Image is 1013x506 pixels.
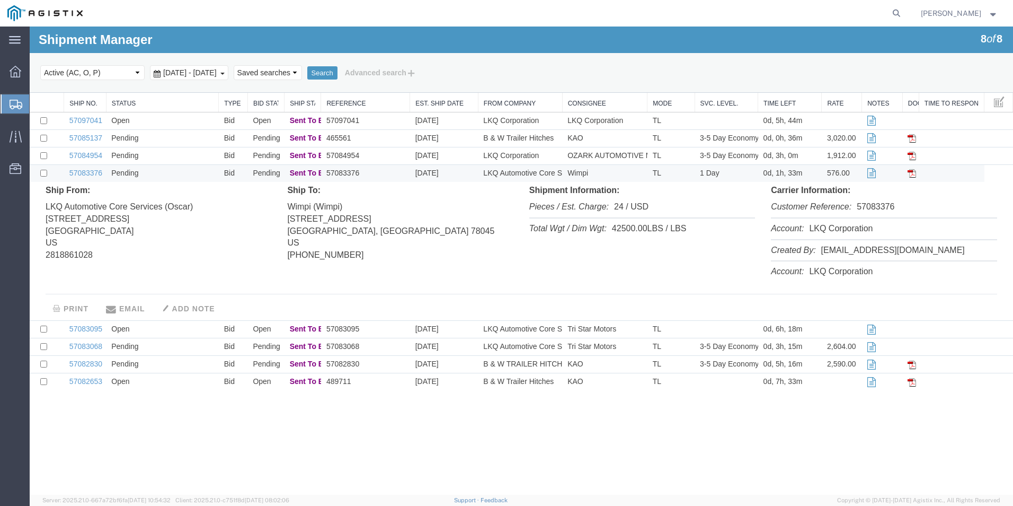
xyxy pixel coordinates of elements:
[189,121,218,138] td: Bid
[448,138,532,156] td: LKQ Automotive Core Services
[448,66,532,86] th: From Company
[218,329,254,347] td: Pending
[245,497,289,503] span: [DATE] 08:02:06
[76,66,189,86] th: Status
[878,352,886,360] img: pdf.gif
[741,240,774,249] i: Account:
[380,121,449,138] td: [DATE]
[532,86,618,103] td: LKQ Corporation
[40,90,73,98] a: 57097041
[532,294,618,312] td: Tri Star Motors
[741,197,774,206] i: Account:
[500,192,725,208] li: 42500.00LBS / LBS
[40,298,73,307] a: 57083095
[76,121,189,138] td: Pending
[741,192,967,214] li: LKQ Corporation
[838,73,867,82] a: Notes
[291,294,380,312] td: 57083095
[189,312,218,329] td: Bid
[76,347,189,364] td: Open
[792,66,832,86] th: Rate
[618,66,665,86] th: Mode
[260,107,301,116] span: Sent To Bid
[380,312,449,329] td: [DATE]
[40,107,73,116] a: 57085137
[920,7,999,20] button: [PERSON_NAME]
[448,347,532,364] td: B & W Trailer Hitches
[189,86,218,103] td: Bid
[532,347,618,364] td: KAO
[878,73,897,81] a: Docs
[386,73,443,82] a: Est. Ship Date
[126,273,193,291] button: ADD NOTE
[175,497,289,503] span: Client: 2025.21.0-c751f8d
[734,125,769,133] span: 0d, 3h, 0m
[257,170,483,235] address: Wimpi (Wimpi) [STREET_ADDRESS] [GEOGRAPHIC_DATA], [GEOGRAPHIC_DATA] 78045 US [PHONE_NUMBER]
[448,312,532,329] td: LKQ Automotive Core Services
[131,42,190,50] span: Sep 13th 2025 - Oct 13th 2025
[260,316,301,324] span: Sent To Bid
[532,66,618,86] th: Consignee
[500,159,590,168] b: Shipment Information:
[734,298,773,307] span: 0d, 6h, 18m
[189,294,218,312] td: Bid
[291,86,380,103] td: 57097041
[734,333,773,342] span: 0d, 5h, 16m
[380,103,449,121] td: [DATE]
[260,73,286,82] a: Ship Status
[380,347,449,364] td: [DATE]
[741,176,822,185] i: Customer Reference:
[623,73,659,82] a: Mode
[532,103,618,121] td: KAO
[741,235,967,251] li: LKQ Corporation
[260,333,301,342] span: Sent To Bid
[76,294,189,312] td: Open
[889,66,954,86] th: Time To Respond
[734,107,773,116] span: 0d, 0h, 36m
[82,73,183,82] a: Status
[76,103,189,121] td: Pending
[618,138,665,156] td: TL
[189,103,218,121] td: Bid
[538,73,612,82] a: Consignee
[380,66,449,86] th: Est. Ship Date
[76,329,189,347] td: Pending
[618,86,665,103] td: TL
[128,497,171,503] span: [DATE] 10:54:32
[291,121,380,138] td: 57084954
[218,103,254,121] td: Pending
[618,329,665,347] td: TL
[665,103,728,121] td: 3-5 Day Economy
[218,312,254,329] td: Pending
[741,170,967,192] li: 57083376
[218,294,254,312] td: Open
[380,294,449,312] td: [DATE]
[260,351,301,359] span: Sent To Bid
[189,329,218,347] td: Bid
[832,66,873,86] th: Notes
[189,347,218,364] td: Bid
[734,351,773,359] span: 0d, 7h, 33m
[960,66,979,85] button: Manage table columns
[448,329,532,347] td: B & W TRAILER HITCHES, INC.
[42,497,171,503] span: Server: 2025.21.0-667a72bf6fa
[291,329,380,347] td: 57082830
[665,329,728,347] td: 3-5 Day Economy
[34,66,76,86] th: Ship No.
[40,125,73,133] a: 57084954
[291,103,380,121] td: 465561
[218,347,254,364] td: Open
[260,298,301,307] span: Sent To Bid
[76,86,189,103] td: Open
[797,73,827,82] a: Rate
[380,86,449,103] td: [DATE]
[218,86,254,103] td: Open
[734,316,773,324] span: 0d, 3h, 15m
[308,37,394,55] button: Advanced search
[40,142,73,151] a: 57083376
[380,138,449,156] td: [DATE]
[448,103,532,121] td: B & W Trailer Hitches
[30,27,1013,495] iframe: FS Legacy Container
[40,351,73,359] a: 57082653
